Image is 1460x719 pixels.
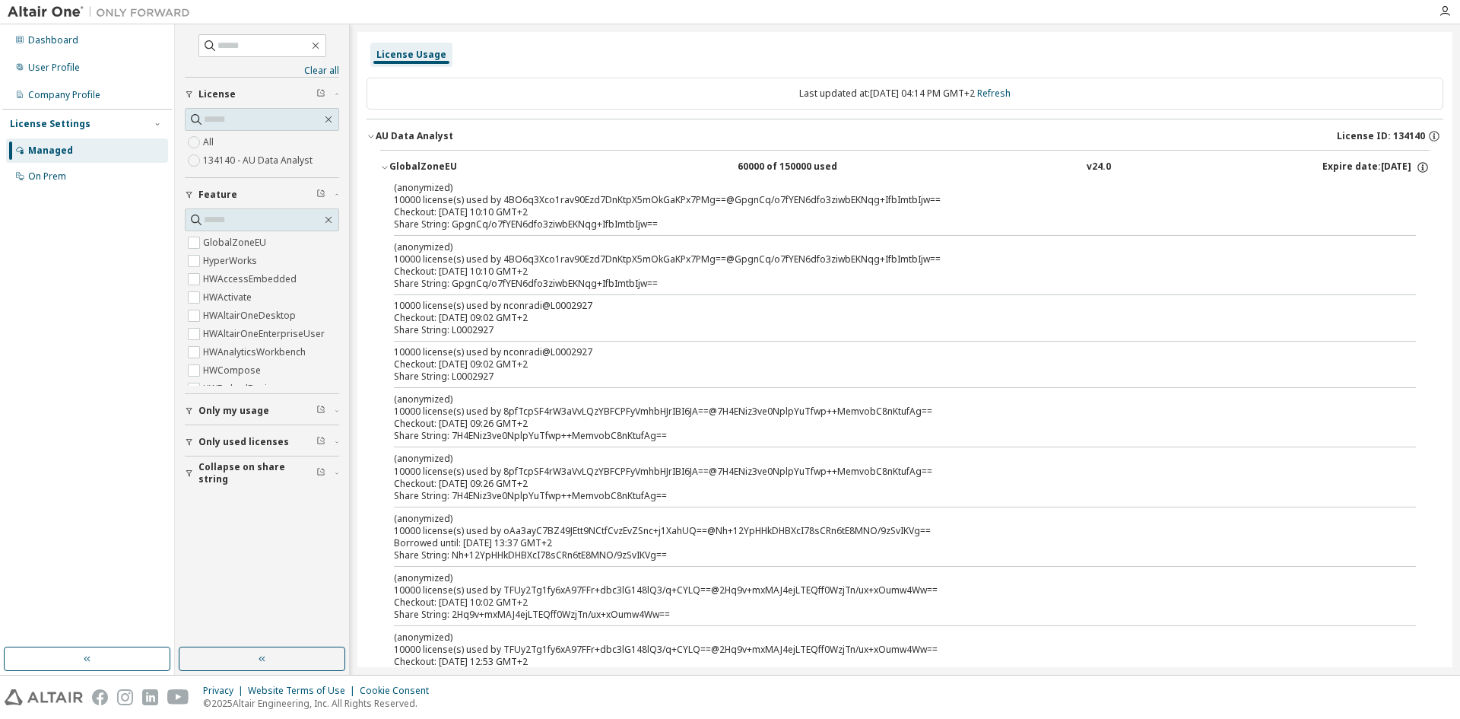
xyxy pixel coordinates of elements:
span: Collapse on share string [198,461,316,485]
img: altair_logo.svg [5,689,83,705]
div: 10000 license(s) used by 8pfTcpSF4rW3aVvLQzYBFCPFyVmhbHJrIBI6JA==@7H4ENiz3ve0NplpYuTfwp++MemvobC8... [394,452,1379,477]
div: 10000 license(s) used by TFUy2Tg1fy6xA97FFr+dbc3lG148lQ3/q+CYLQ==@2Hq9v+mxMAJ4ejLTEQff0WzjTn/ux+x... [394,631,1379,656]
button: Collapse on share string [185,457,339,490]
label: All [203,133,217,151]
span: Clear filter [316,436,325,448]
button: GlobalZoneEU60000 of 150000 usedv24.0Expire date:[DATE] [380,151,1430,184]
p: (anonymized) [394,181,1379,194]
div: Share String: GpgnCq/o7fYEN6dfo3ziwbEKNqg+IfbImtbIjw== [394,278,1379,290]
div: Borrowed until: [DATE] 13:37 GMT+2 [394,537,1379,549]
div: Dashboard [28,34,78,46]
label: HWAnalyticsWorkbench [203,343,309,361]
p: © 2025 Altair Engineering, Inc. All Rights Reserved. [203,697,438,710]
div: Cookie Consent [360,685,438,697]
span: Clear filter [316,405,325,417]
div: 10000 license(s) used by nconradi@L0002927 [394,346,1379,358]
div: 60000 of 150000 used [738,161,874,174]
div: Website Terms of Use [248,685,360,697]
div: Expire date: [DATE] [1322,161,1430,174]
span: Only my usage [198,405,269,417]
span: Clear filter [316,88,325,100]
button: Feature [185,178,339,212]
div: Checkout: [DATE] 10:10 GMT+2 [394,206,1379,218]
div: Checkout: [DATE] 09:26 GMT+2 [394,478,1379,490]
a: Clear all [185,65,339,77]
button: AU Data AnalystLicense ID: 134140 [367,119,1443,153]
div: Checkout: [DATE] 10:10 GMT+2 [394,266,1379,278]
div: v24.0 [1087,161,1111,174]
div: 10000 license(s) used by oAa3ayC7BZ49JEtt9NCtfCvzEvZSnc+j1XahUQ==@Nh+12YpHHkDHBXcI78sCRn6tE8MNO/9... [394,512,1379,537]
label: HWAltairOneDesktop [203,307,299,325]
div: Checkout: [DATE] 12:53 GMT+2 [394,656,1379,668]
p: (anonymized) [394,571,1379,584]
p: (anonymized) [394,512,1379,525]
img: instagram.svg [117,689,133,705]
label: HWAccessEmbedded [203,270,300,288]
p: (anonymized) [394,631,1379,644]
div: Checkout: [DATE] 09:26 GMT+2 [394,418,1379,430]
span: Clear filter [316,189,325,201]
label: HWAltairOneEnterpriseUser [203,325,328,343]
div: Share String: 7H4ENiz3ve0NplpYuTfwp++MemvobC8nKtufAg== [394,430,1379,442]
button: Only used licenses [185,425,339,459]
div: Company Profile [28,89,100,101]
div: License Usage [376,49,446,61]
label: HWActivate [203,288,255,307]
button: Only my usage [185,394,339,428]
button: License [185,78,339,111]
div: 10000 license(s) used by 8pfTcpSF4rW3aVvLQzYBFCPFyVmhbHJrIBI6JA==@7H4ENiz3ve0NplpYuTfwp++MemvobC8... [394,393,1379,418]
div: Checkout: [DATE] 09:02 GMT+2 [394,358,1379,371]
div: On Prem [28,170,66,183]
div: License Settings [10,118,90,130]
div: Share String: GpgnCq/o7fYEN6dfo3ziwbEKNqg+IfbImtbIjw== [394,218,1379,231]
div: 10000 license(s) used by nconradi@L0002927 [394,300,1379,312]
div: Share String: L0002927 [394,324,1379,336]
span: License [198,88,236,100]
label: HyperWorks [203,252,260,270]
div: 10000 license(s) used by 4BO6q3Xco1rav90Ezd7DnKtpX5mOkGaKPx7PMg==@GpgnCq/o7fYEN6dfo3ziwbEKNqg+Ifb... [394,181,1379,206]
label: HWCompose [203,361,264,380]
div: Managed [28,145,73,157]
div: 10000 license(s) used by TFUy2Tg1fy6xA97FFr+dbc3lG148lQ3/q+CYLQ==@2Hq9v+mxMAJ4ejLTEQff0WzjTn/ux+x... [394,571,1379,597]
span: Feature [198,189,237,201]
span: Clear filter [316,467,325,479]
label: 134140 - AU Data Analyst [203,151,316,170]
div: Privacy [203,685,248,697]
div: Share String: Nh+12YpHHkDHBXcI78sCRn6tE8MNO/9zSvIKVg== [394,549,1379,562]
img: facebook.svg [92,689,108,705]
p: (anonymized) [394,452,1379,465]
div: 10000 license(s) used by 4BO6q3Xco1rav90Ezd7DnKtpX5mOkGaKPx7PMg==@GpgnCq/o7fYEN6dfo3ziwbEKNqg+Ifb... [394,240,1379,266]
div: User Profile [28,62,80,74]
span: License ID: 134140 [1337,130,1425,142]
div: Share String: 7H4ENiz3ve0NplpYuTfwp++MemvobC8nKtufAg== [394,490,1379,502]
span: Only used licenses [198,436,289,448]
div: Share String: L0002927 [394,371,1379,383]
label: HWEmbedBasic [203,380,275,398]
a: Refresh [977,87,1011,100]
label: GlobalZoneEU [203,234,269,252]
img: youtube.svg [167,689,189,705]
div: AU Data Analyst [376,130,453,142]
p: (anonymized) [394,393,1379,406]
img: Altair One [8,5,198,20]
div: Share String: 2Hq9v+mxMAJ4ejLTEQff0WzjTn/ux+xOumw4Ww== [394,609,1379,621]
p: (anonymized) [394,240,1379,253]
div: Checkout: [DATE] 10:02 GMT+2 [394,597,1379,609]
div: Checkout: [DATE] 09:02 GMT+2 [394,312,1379,324]
div: GlobalZoneEU [389,161,526,174]
div: Last updated at: [DATE] 04:14 PM GMT+2 [367,78,1443,110]
img: linkedin.svg [142,689,158,705]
